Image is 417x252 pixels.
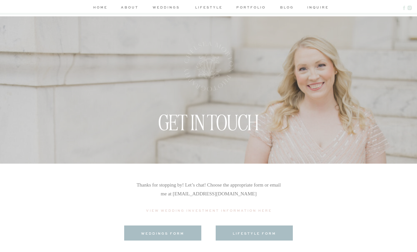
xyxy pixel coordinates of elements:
[193,5,224,11] a: lifestyle
[143,208,274,215] a: View Wedding Investment Information Here
[151,5,182,11] a: weddings
[92,5,109,11] a: home
[144,109,273,119] h1: GET IN TOUCH
[136,181,281,208] p: Thanks for stopping by! Let’s chat! Choose the appropriate form or email me at [EMAIL_ADDRESS][DO...
[222,231,287,236] a: lifestyle form
[130,231,195,236] a: weddings form
[277,5,296,11] a: blog
[120,5,140,11] a: about
[235,5,266,11] a: portfolio
[307,5,326,11] a: inquire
